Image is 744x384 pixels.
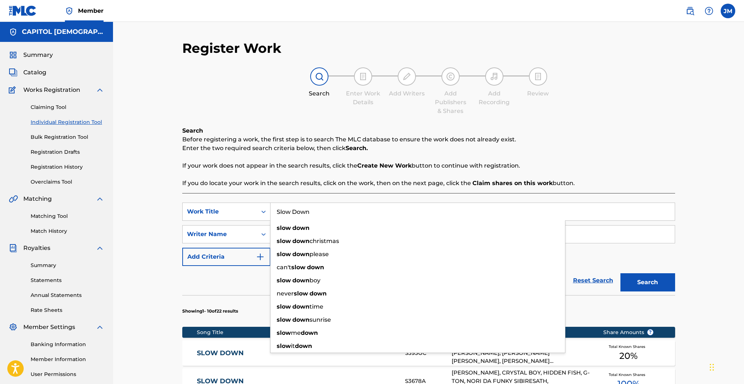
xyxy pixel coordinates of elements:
[277,290,294,297] span: never
[277,264,291,271] span: can't
[277,316,291,323] strong: slow
[9,5,37,16] img: MLC Logo
[31,306,104,314] a: Rate Sheets
[291,264,305,271] strong: slow
[295,342,312,349] strong: down
[182,144,675,153] p: Enter the two required search criteria below, then click
[31,133,104,141] a: Bulk Registration Tool
[9,86,18,94] img: Works Registration
[31,163,104,171] a: Registration History
[683,4,697,18] a: Public Search
[9,51,17,59] img: Summary
[472,180,553,187] strong: Claim shares on this work
[389,89,425,98] div: Add Writers
[31,178,104,186] a: Overclaims Tool
[277,251,291,258] strong: slow
[23,51,53,59] span: Summary
[182,40,281,56] h2: Register Work
[31,277,104,284] a: Statements
[277,238,291,244] strong: slow
[647,329,653,335] span: ?
[702,4,716,18] div: Help
[619,349,638,363] span: 20 %
[182,203,675,295] form: Search Form
[182,161,675,170] p: If your work does not appear in the search results, click the button to continue with registration.
[96,195,104,203] img: expand
[346,145,368,152] strong: Search.
[182,248,270,266] button: Add Criteria
[31,262,104,269] a: Summary
[187,207,253,216] div: Work Title
[359,72,367,81] img: step indicator icon for Enter Work Details
[721,4,735,18] div: User Menu
[96,86,104,94] img: expand
[708,349,744,384] iframe: Chat Widget
[309,290,327,297] strong: down
[569,273,617,289] a: Reset Search
[534,72,542,81] img: step indicator icon for Review
[301,329,318,336] strong: down
[309,303,323,310] span: time
[277,277,291,284] strong: slow
[309,251,329,258] span: please
[187,230,253,239] div: Writer Name
[476,89,513,107] div: Add Recording
[452,341,592,365] div: [PERSON_NAME], [PERSON_NAME], [PERSON_NAME], [PERSON_NAME] [PERSON_NAME], [PERSON_NAME] [PERSON_N...
[9,195,18,203] img: Matching
[405,349,452,357] div: S595GC
[291,329,301,336] span: me
[609,344,648,349] span: Total Known Shares
[23,86,80,94] span: Works Registration
[307,264,324,271] strong: down
[277,342,291,349] strong: slow
[292,224,309,231] strong: down
[31,227,104,235] a: Match History
[402,72,411,81] img: step indicator icon for Add Writers
[309,238,339,244] span: christmas
[446,72,455,81] img: step indicator icon for Add Publishers & Shares
[277,303,291,310] strong: slow
[309,316,331,323] span: sunrise
[182,179,675,188] p: If you do locate your work in the search results, click on the work, then on the next page, click...
[724,260,744,319] iframe: Resource Center
[710,356,714,378] div: Drag
[23,195,52,203] span: Matching
[23,244,50,252] span: Royalties
[490,72,499,81] img: step indicator icon for Add Recording
[78,7,104,15] span: Member
[345,89,381,107] div: Enter Work Details
[31,118,104,126] a: Individual Registration Tool
[292,303,309,310] strong: down
[65,7,74,15] img: Top Rightsholder
[620,273,675,291] button: Search
[292,238,309,244] strong: down
[256,252,265,261] img: 9d2ae6d4665cec9f34b9.svg
[309,277,320,284] span: boy
[705,7,713,15] img: help
[96,323,104,332] img: expand
[292,277,309,284] strong: down
[292,251,309,258] strong: down
[432,89,469,115] div: Add Publishers & Shares
[22,28,104,36] h5: CAPITOL CHRISTIAN MUSIC GROUP
[31,341,104,348] a: Banking Information
[292,316,309,323] strong: down
[23,323,75,332] span: Member Settings
[23,68,46,77] span: Catalog
[96,244,104,252] img: expand
[31,148,104,156] a: Registration Drafts
[31,212,104,220] a: Matching Tool
[609,372,648,377] span: Total Known Shares
[277,224,291,231] strong: slow
[9,51,53,59] a: SummarySummary
[31,291,104,299] a: Annual Statements
[197,329,396,336] div: Song Title
[603,329,654,336] span: Share Amounts
[9,244,17,252] img: Royalties
[291,342,295,349] span: it
[520,89,556,98] div: Review
[315,72,324,81] img: step indicator icon for Search
[31,356,104,363] a: Member Information
[277,329,291,336] strong: slow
